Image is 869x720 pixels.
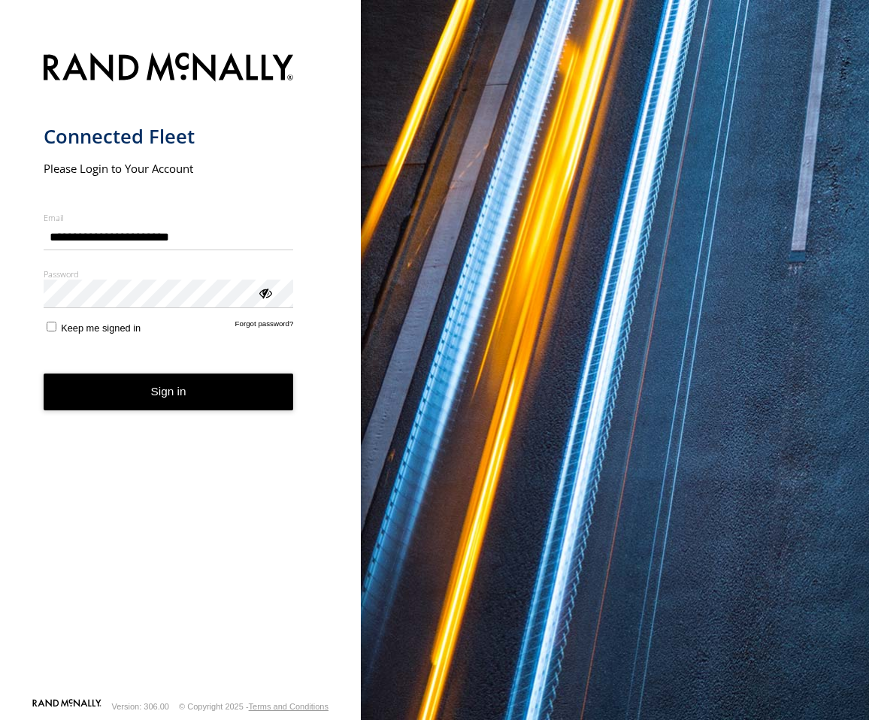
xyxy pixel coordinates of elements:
[32,699,101,714] a: Visit our Website
[44,268,294,280] label: Password
[257,285,272,300] div: ViewPassword
[44,374,294,410] button: Sign in
[44,212,294,223] label: Email
[47,322,56,331] input: Keep me signed in
[249,702,329,711] a: Terms and Conditions
[44,124,294,149] h1: Connected Fleet
[44,161,294,176] h2: Please Login to Your Account
[44,44,318,697] form: main
[61,322,141,334] span: Keep me signed in
[235,319,294,334] a: Forgot password?
[179,702,329,711] div: © Copyright 2025 -
[44,50,294,88] img: Rand McNally
[112,702,169,711] div: Version: 306.00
